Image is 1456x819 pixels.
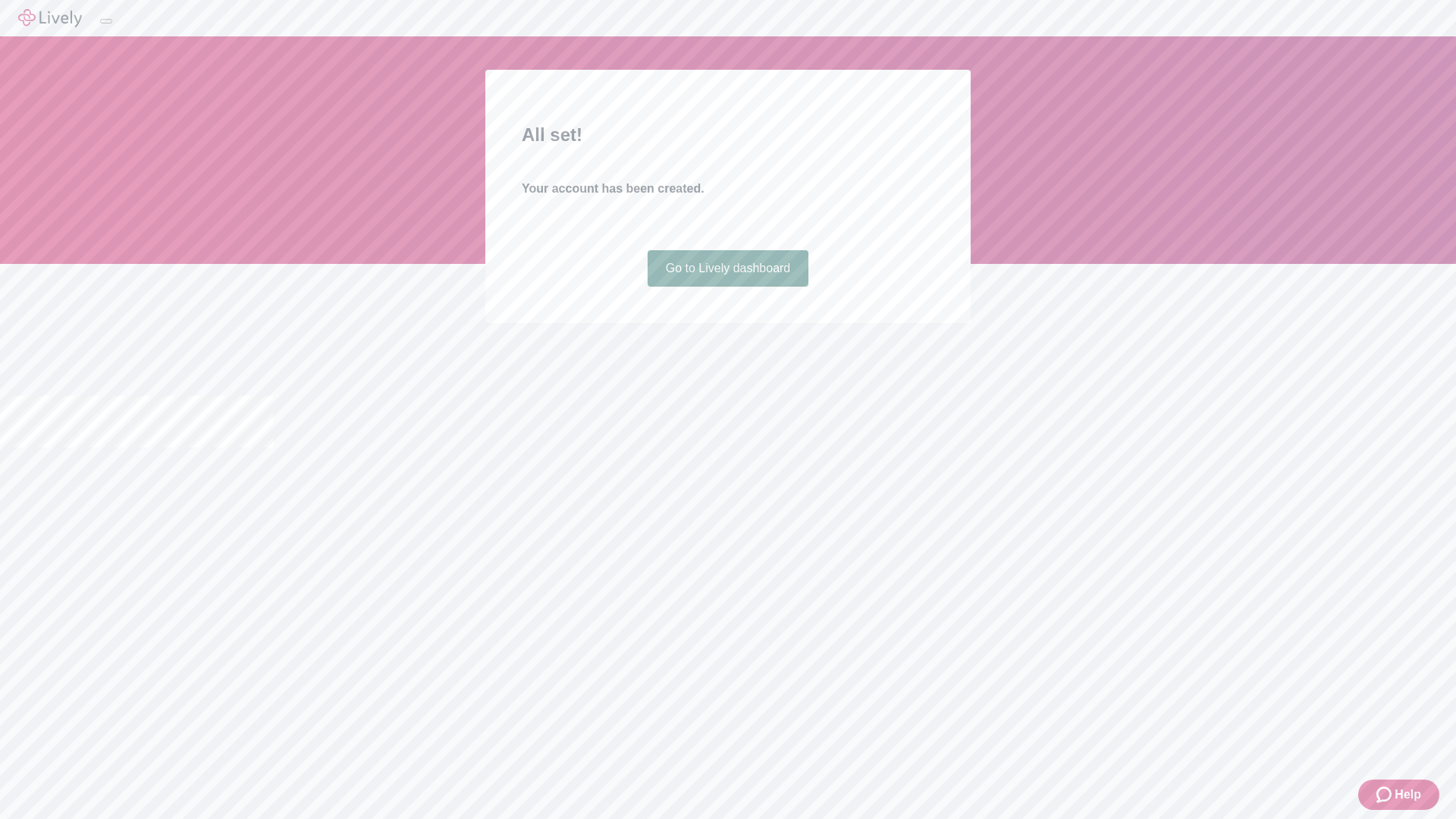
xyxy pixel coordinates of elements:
[1395,786,1421,804] span: Help
[522,180,934,198] h4: Your account has been created.
[1376,786,1395,804] svg: Zendesk support icon
[18,9,82,27] img: Lively
[100,19,112,24] button: Log out
[1358,780,1439,810] button: Zendesk support iconHelp
[648,250,809,287] a: Go to Lively dashboard
[522,121,934,149] h2: All set!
